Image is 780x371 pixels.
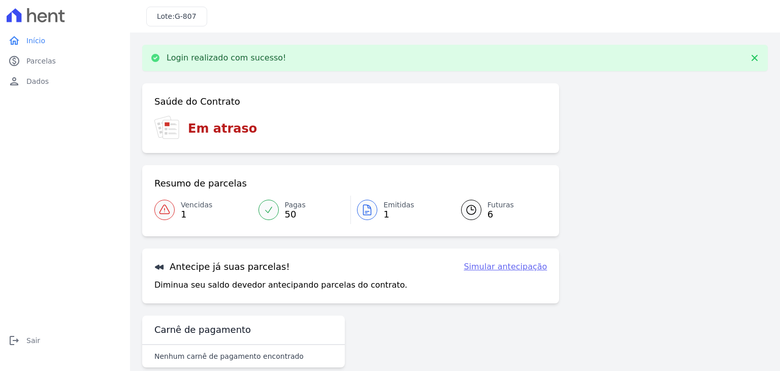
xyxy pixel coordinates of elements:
span: Parcelas [26,56,56,66]
a: Pagas 50 [252,196,351,224]
a: Vencidas 1 [154,196,252,224]
span: 6 [487,210,514,219]
a: Futuras 6 [449,196,547,224]
span: G-807 [175,12,197,20]
h3: Carnê de pagamento [154,324,251,336]
a: paidParcelas [4,51,126,71]
span: Emitidas [383,200,414,210]
span: Futuras [487,200,514,210]
span: Vencidas [181,200,212,210]
span: 50 [285,210,306,219]
a: personDados [4,71,126,91]
i: person [8,75,20,87]
h3: Em atraso [188,119,257,138]
a: Simular antecipação [464,261,547,273]
p: Nenhum carnê de pagamento encontrado [154,351,304,361]
h3: Resumo de parcelas [154,177,247,190]
a: homeInício [4,30,126,51]
span: 1 [383,210,414,219]
span: Dados [26,76,49,86]
span: Início [26,36,45,46]
span: Pagas [285,200,306,210]
h3: Lote: [157,11,197,22]
span: 1 [181,210,212,219]
i: paid [8,55,20,67]
p: Diminua seu saldo devedor antecipando parcelas do contrato. [154,279,407,291]
span: Sair [26,335,40,346]
a: logoutSair [4,330,126,351]
i: logout [8,334,20,347]
p: Login realizado com sucesso! [167,53,286,63]
i: home [8,35,20,47]
h3: Antecipe já suas parcelas! [154,261,290,273]
a: Emitidas 1 [351,196,449,224]
h3: Saúde do Contrato [154,96,240,108]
